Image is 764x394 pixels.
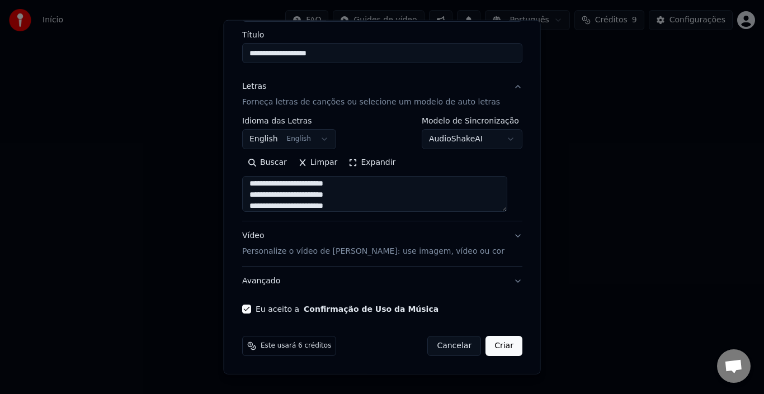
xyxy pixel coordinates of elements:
label: Título [242,31,522,39]
p: Forneça letras de canções ou selecione um modelo de auto letras [242,97,500,108]
button: Cancelar [427,336,481,356]
label: Modelo de Sincronização [421,117,522,125]
p: Personalize o vídeo de [PERSON_NAME]: use imagem, vídeo ou cor [242,246,504,257]
button: Criar [485,336,522,356]
div: LetrasForneça letras de canções ou selecione um modelo de auto letras [242,117,522,221]
button: Buscar [242,154,293,172]
button: Expandir [343,154,401,172]
span: Este usará 6 créditos [261,341,331,350]
div: Vídeo [242,230,504,257]
button: Limpar [292,154,343,172]
label: Eu aceito a [256,305,438,313]
button: LetrasForneça letras de canções ou selecione um modelo de auto letras [242,72,522,117]
button: Avançado [242,267,522,296]
label: Idioma das Letras [242,117,336,125]
button: Eu aceito a [304,305,438,313]
div: Letras [242,81,266,92]
button: VídeoPersonalize o vídeo de [PERSON_NAME]: use imagem, vídeo ou cor [242,221,522,266]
